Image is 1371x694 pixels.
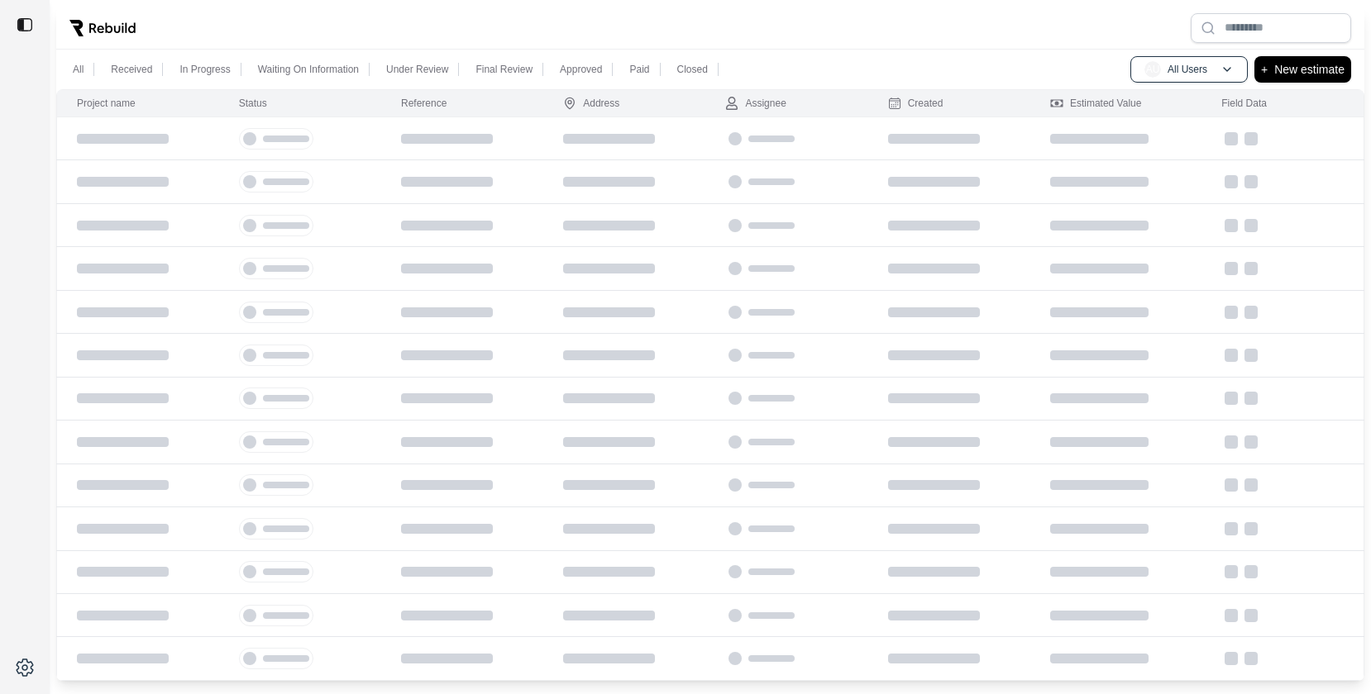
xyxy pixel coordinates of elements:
p: + [1261,59,1268,79]
img: toggle sidebar [17,17,33,33]
p: Closed [677,63,708,76]
div: Assignee [725,97,786,110]
p: All [73,63,84,76]
p: Paid [629,63,649,76]
div: Status [239,97,267,110]
img: Rebuild [69,20,136,36]
button: AUAll Users [1130,56,1248,83]
div: Reference [401,97,447,110]
div: Project name [77,97,136,110]
span: AU [1144,61,1161,78]
div: Address [563,97,619,110]
p: Approved [560,63,602,76]
div: Created [888,97,943,110]
p: Waiting On Information [258,63,359,76]
p: All Users [1168,63,1207,76]
p: In Progress [179,63,230,76]
p: New estimate [1274,59,1345,79]
p: Under Review [386,63,448,76]
p: Final Review [475,63,533,76]
div: Estimated Value [1050,97,1142,110]
div: Field Data [1221,97,1267,110]
p: Received [111,63,152,76]
button: +New estimate [1254,56,1351,83]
